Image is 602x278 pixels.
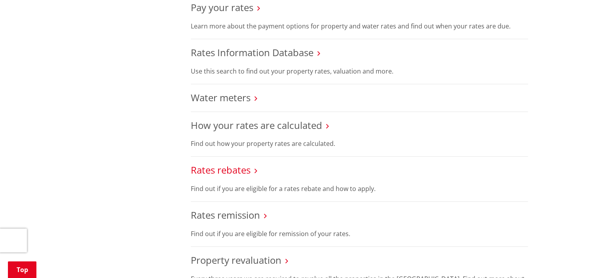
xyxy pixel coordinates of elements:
a: Rates rebates [191,163,251,176]
a: Rates remission [191,208,260,221]
a: Property revaluation [191,253,281,267]
iframe: Messenger Launcher [566,245,594,273]
p: Find out if you are eligible for a rates rebate and how to apply. [191,184,528,193]
a: Water meters [191,91,251,104]
p: Learn more about the payment options for property and water rates and find out when your rates ar... [191,21,528,31]
a: How your rates are calculated [191,119,322,132]
p: Find out how your property rates are calculated. [191,139,528,148]
a: Pay your rates [191,1,253,14]
p: Find out if you are eligible for remission of your rates. [191,229,528,238]
a: Rates Information Database [191,46,313,59]
a: Top [8,261,36,278]
p: Use this search to find out your property rates, valuation and more. [191,66,528,76]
